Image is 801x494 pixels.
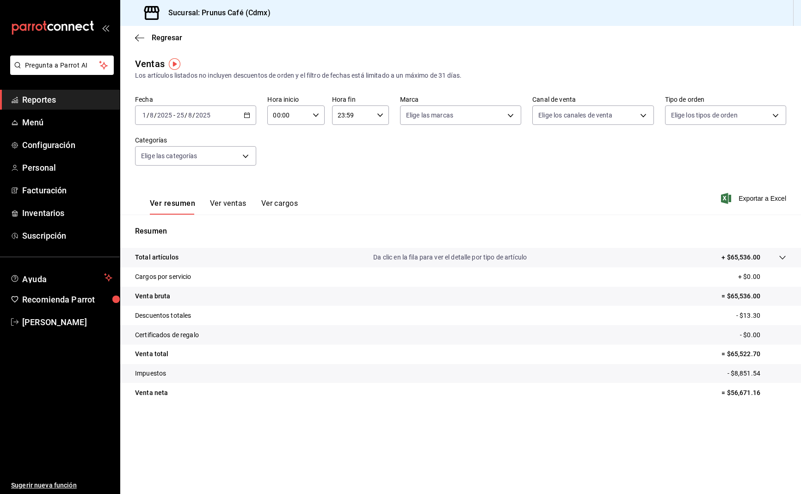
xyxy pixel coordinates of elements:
[135,96,256,103] label: Fecha
[22,316,112,328] span: [PERSON_NAME]
[152,33,182,42] span: Regresar
[736,311,786,321] p: - $13.30
[176,111,185,119] input: --
[169,58,180,70] img: Tooltip marker
[400,96,521,103] label: Marca
[721,349,786,359] p: = $65,522.70
[135,369,166,378] p: Impuestos
[142,111,147,119] input: --
[538,111,612,120] span: Elige los canales de venta
[738,272,786,282] p: + $0.00
[22,139,112,151] span: Configuración
[135,388,168,398] p: Venta neta
[267,96,324,103] label: Hora inicio
[135,226,786,237] p: Resumen
[721,388,786,398] p: = $56,671.16
[157,111,173,119] input: ----
[150,199,298,215] div: navigation tabs
[671,111,738,120] span: Elige los tipos de orden
[10,56,114,75] button: Pregunta a Parrot AI
[721,253,760,262] p: + $65,536.00
[102,24,109,31] button: open_drawer_menu
[6,67,114,77] a: Pregunta a Parrot AI
[154,111,157,119] span: /
[22,272,100,283] span: Ayuda
[727,369,786,378] p: - $8,851.54
[261,199,298,215] button: Ver cargos
[22,93,112,106] span: Reportes
[22,207,112,219] span: Inventarios
[135,33,182,42] button: Regresar
[22,184,112,197] span: Facturación
[147,111,149,119] span: /
[141,151,197,161] span: Elige las categorías
[135,137,256,143] label: Categorías
[373,253,527,262] p: Da clic en la fila para ver el detalle por tipo de artículo
[135,71,786,80] div: Los artículos listados no incluyen descuentos de orden y el filtro de fechas está limitado a un m...
[135,57,165,71] div: Ventas
[22,293,112,306] span: Recomienda Parrot
[135,349,168,359] p: Venta total
[22,229,112,242] span: Suscripción
[149,111,154,119] input: --
[721,291,786,301] p: = $65,536.00
[11,481,112,490] span: Sugerir nueva función
[185,111,187,119] span: /
[192,111,195,119] span: /
[22,161,112,174] span: Personal
[188,111,192,119] input: --
[161,7,271,19] h3: Sucursal: Prunus Café (Cdmx)
[173,111,175,119] span: -
[150,199,195,215] button: Ver resumen
[135,291,170,301] p: Venta bruta
[665,96,786,103] label: Tipo de orden
[210,199,246,215] button: Ver ventas
[135,311,191,321] p: Descuentos totales
[135,272,191,282] p: Cargos por servicio
[135,330,199,340] p: Certificados de regalo
[332,96,389,103] label: Hora fin
[532,96,653,103] label: Canal de venta
[25,61,99,70] span: Pregunta a Parrot AI
[723,193,786,204] button: Exportar a Excel
[740,330,786,340] p: - $0.00
[195,111,211,119] input: ----
[406,111,453,120] span: Elige las marcas
[135,253,179,262] p: Total artículos
[22,116,112,129] span: Menú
